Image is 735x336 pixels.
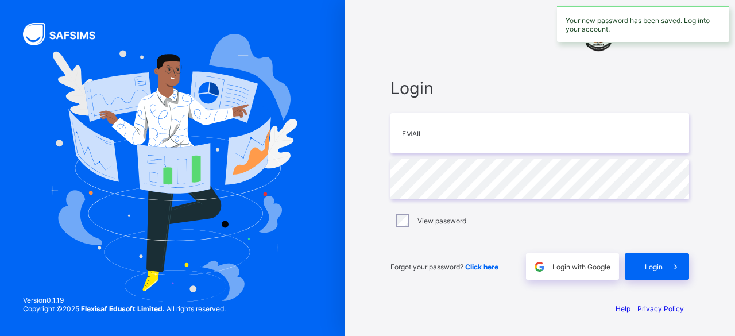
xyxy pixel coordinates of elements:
a: Privacy Policy [637,304,684,313]
a: Help [616,304,630,313]
label: View password [417,217,466,225]
span: Login with Google [552,262,610,271]
img: google.396cfc9801f0270233282035f929180a.svg [533,260,546,273]
span: Forgot your password? [390,262,498,271]
img: Hero Image [47,34,297,303]
span: Login [645,262,663,271]
span: Copyright © 2025 All rights reserved. [23,304,226,313]
span: Login [390,78,689,98]
img: SAFSIMS Logo [23,23,109,45]
div: Your new password has been saved. Log into your account. [557,6,729,42]
span: Version 0.1.19 [23,296,226,304]
strong: Flexisaf Edusoft Limited. [81,304,165,313]
a: Click here [465,262,498,271]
